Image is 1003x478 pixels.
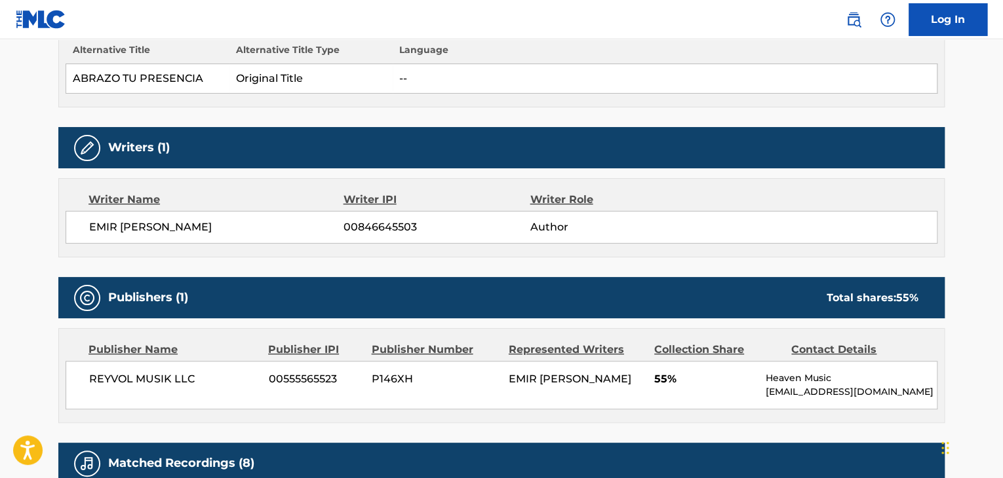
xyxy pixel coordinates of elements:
[66,43,229,64] th: Alternative Title
[89,219,344,235] span: EMIR [PERSON_NAME]
[229,64,393,94] td: Original Title
[79,456,95,471] img: Matched Recordings
[509,373,631,385] span: EMIR [PERSON_NAME]
[654,342,781,358] div: Collection Share
[654,371,756,387] span: 55%
[229,43,393,64] th: Alternative Title Type
[509,342,644,358] div: Represented Writers
[766,385,937,399] p: [EMAIL_ADDRESS][DOMAIN_NAME]
[530,192,699,208] div: Writer Role
[393,43,937,64] th: Language
[875,7,901,33] div: Help
[941,428,949,468] div: Drag
[846,12,861,28] img: search
[791,342,918,358] div: Contact Details
[108,140,170,155] h5: Writers (1)
[79,290,95,306] img: Publishers
[89,371,259,387] span: REYVOL MUSIK LLC
[880,12,895,28] img: help
[88,192,344,208] div: Writer Name
[79,140,95,156] img: Writers
[372,371,499,387] span: P146XH
[269,371,362,387] span: 00555565523
[766,371,937,385] p: Heaven Music
[108,290,188,305] h5: Publishers (1)
[344,192,530,208] div: Writer IPI
[530,219,699,235] span: Author
[393,64,937,94] td: --
[827,290,918,306] div: Total shares:
[268,342,361,358] div: Publisher IPI
[16,10,66,29] img: MLC Logo
[896,291,918,304] span: 55 %
[108,456,254,471] h5: Matched Recordings (8)
[371,342,498,358] div: Publisher Number
[344,219,530,235] span: 00846645503
[909,3,987,36] a: Log In
[88,342,258,358] div: Publisher Name
[840,7,867,33] a: Public Search
[66,64,229,94] td: ABRAZO TU PRESENCIA
[937,415,1003,478] iframe: Chat Widget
